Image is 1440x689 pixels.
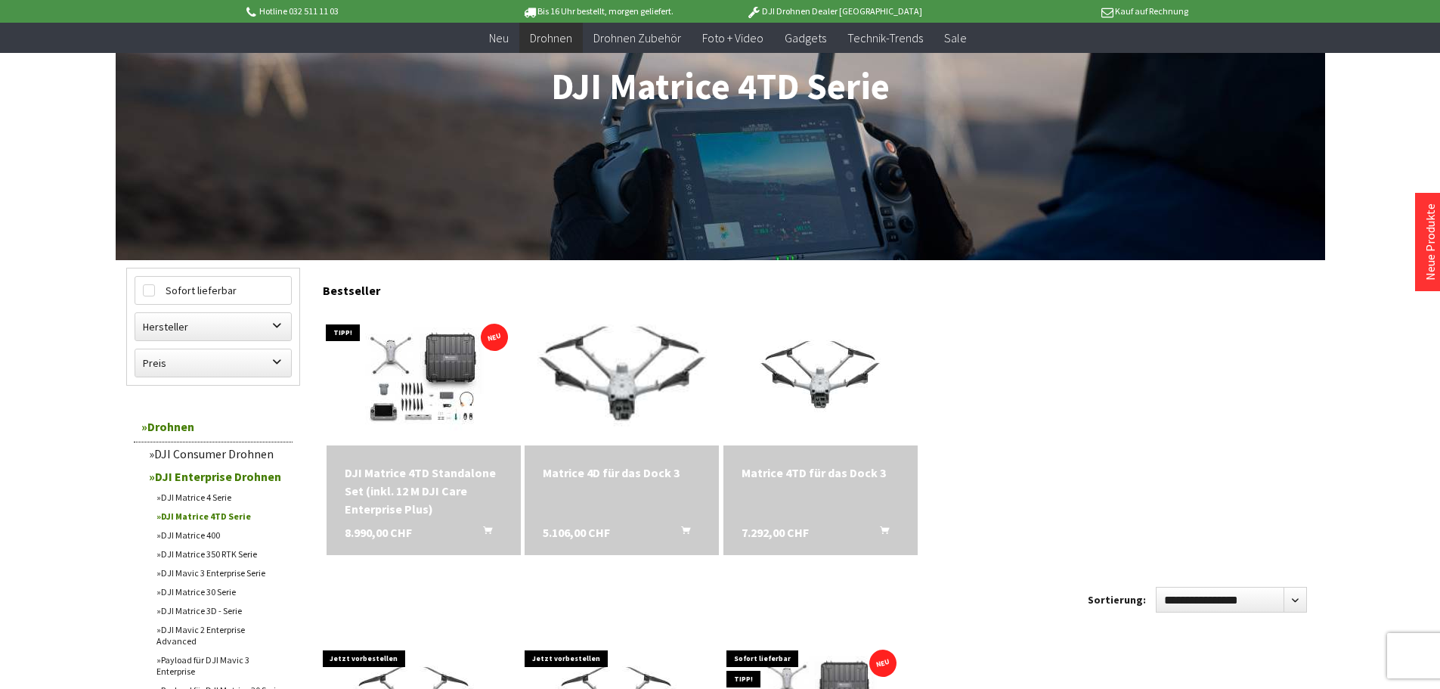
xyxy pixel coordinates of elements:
span: 8.990,00 CHF [345,523,412,542]
span: Drohnen [530,30,572,45]
label: Preis [135,349,291,377]
label: Sortierung: [1088,588,1146,612]
a: DJI Matrice 4TD Standalone Set (inkl. 12 M DJI Care Enterprise Plus) 8.990,00 CHF In den Warenkorb [345,464,503,518]
a: DJI Matrice 4 Serie [149,488,293,507]
a: Sale [934,23,977,54]
a: DJI Mavic 3 Enterprise Serie [149,563,293,582]
span: Gadgets [785,30,826,45]
a: Neue Produkte [1423,203,1438,281]
span: Drohnen Zubehör [593,30,681,45]
a: Drohnen Zubehör [583,23,692,54]
span: Neu [489,30,509,45]
div: DJI Matrice 4TD Standalone Set (inkl. 12 M DJI Care Enterprise Plus) [345,464,503,518]
p: Kauf auf Rechnung [952,2,1188,20]
div: Matrice 4TD für das Dock 3 [742,464,900,482]
a: Drohnen [134,411,293,442]
a: DJI Matrice 4TD Serie [149,507,293,526]
a: DJI Matrice 400 [149,526,293,545]
button: In den Warenkorb [862,523,898,543]
a: Technik-Trends [837,23,934,54]
span: Technik-Trends [847,30,923,45]
img: Matrice 4D für das Dock 3 [495,282,749,473]
label: Sofort lieferbar [135,277,291,304]
span: Sale [944,30,967,45]
a: DJI Consumer Drohnen [141,442,293,465]
label: Hersteller [135,313,291,340]
p: DJI Drohnen Dealer [GEOGRAPHIC_DATA] [716,2,952,20]
a: DJI Matrice 30 Serie [149,582,293,601]
a: Matrice 4D für das Dock 3 5.106,00 CHF In den Warenkorb [543,464,701,482]
a: Payload für DJI Mavic 3 Enterprise [149,650,293,681]
span: 7.292,00 CHF [742,523,809,542]
button: In den Warenkorb [465,523,501,543]
p: Hotline 032 511 11 03 [244,2,480,20]
a: DJI Enterprise Drohnen [141,465,293,488]
a: Neu [478,23,519,54]
p: Bis 16 Uhr bestellt, morgen geliefert. [480,2,716,20]
span: Foto + Video [702,30,763,45]
a: DJI Matrice 3D - Serie [149,601,293,620]
a: DJI Mavic 2 Enterprise Advanced [149,620,293,650]
span: 5.106,00 CHF [543,523,610,542]
a: Drohnen [519,23,583,54]
a: Foto + Video [692,23,774,54]
a: DJI Matrice 350 RTK Serie [149,545,293,563]
img: DJI Matrice 4TD Standalone Set (inkl. 12 M DJI Care Enterprise Plus) [329,309,518,445]
a: Matrice 4TD für das Dock 3 7.292,00 CHF In den Warenkorb [742,464,900,482]
button: In den Warenkorb [663,523,699,543]
a: Gadgets [774,23,837,54]
div: Matrice 4D für das Dock 3 [543,464,701,482]
div: Bestseller [323,268,1315,306]
h1: DJI Matrice 4TD Serie [126,68,1315,106]
img: Matrice 4TD für das Dock 3 [729,309,911,445]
